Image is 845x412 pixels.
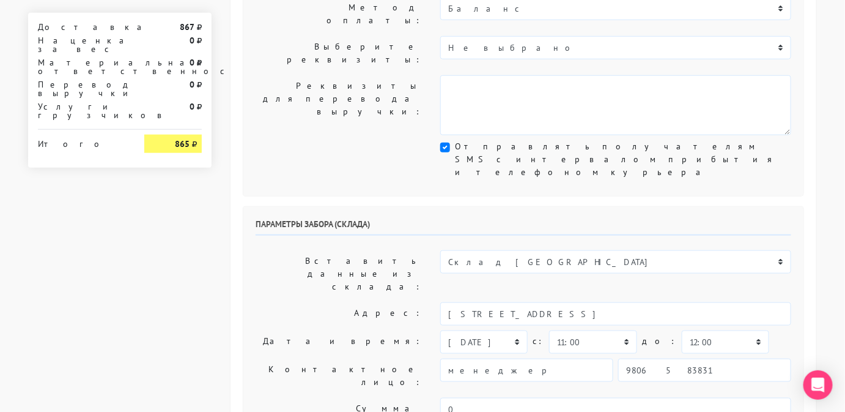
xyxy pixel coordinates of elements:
input: Телефон [618,359,791,382]
h6: Параметры забора (склада) [256,219,791,236]
input: Имя [440,359,613,382]
label: Отправлять получателям SMS с интервалом прибытия и телефоном курьера [455,140,791,179]
strong: 867 [180,21,194,32]
strong: 0 [190,35,194,46]
label: Адрес: [246,302,431,326]
div: Итого [38,135,126,148]
div: Наценка за вес [29,36,135,53]
div: Перевод выручки [29,80,135,97]
label: Вставить данные из склада: [246,250,431,298]
label: Реквизиты для перевода выручки: [246,75,431,135]
strong: 0 [190,57,194,68]
label: Контактное лицо: [246,359,431,393]
strong: 0 [190,101,194,112]
strong: 865 [175,138,190,149]
label: c: [533,331,544,352]
label: Выберите реквизиты: [246,36,431,70]
div: Доставка [29,23,135,31]
div: Open Intercom Messenger [803,370,833,400]
strong: 0 [190,79,194,90]
div: Услуги грузчиков [29,102,135,119]
label: Дата и время: [246,331,431,354]
div: Материальная ответственность [29,58,135,75]
label: до: [642,331,677,352]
